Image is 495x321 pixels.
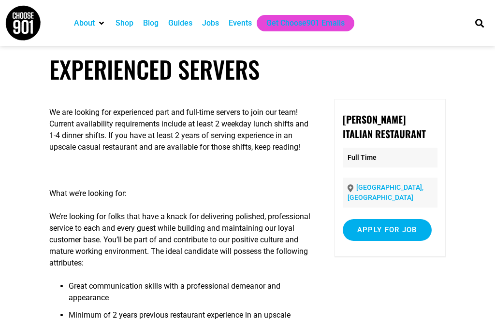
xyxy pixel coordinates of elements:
[74,17,95,29] a: About
[143,17,159,29] a: Blog
[49,55,445,84] h1: Experienced Servers
[343,219,432,241] input: Apply for job
[202,17,219,29] a: Jobs
[116,17,133,29] a: Shop
[49,188,314,199] p: What we’re looking for:
[266,17,345,29] a: Get Choose901 Emails
[69,15,462,31] nav: Main nav
[49,211,314,269] p: We’re looking for folks that have a knack for delivering polished, professional service to each a...
[69,15,111,31] div: About
[472,15,488,31] div: Search
[229,17,252,29] a: Events
[69,280,314,309] li: Great communication skills with a professional demeanor and appearance
[343,112,426,141] strong: [PERSON_NAME] Italian Restaurant
[49,107,314,153] p: We are looking for experienced part and full-time servers to join our team! Current availability ...
[348,183,423,201] a: [GEOGRAPHIC_DATA], [GEOGRAPHIC_DATA]
[343,148,437,167] p: Full Time
[168,17,192,29] a: Guides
